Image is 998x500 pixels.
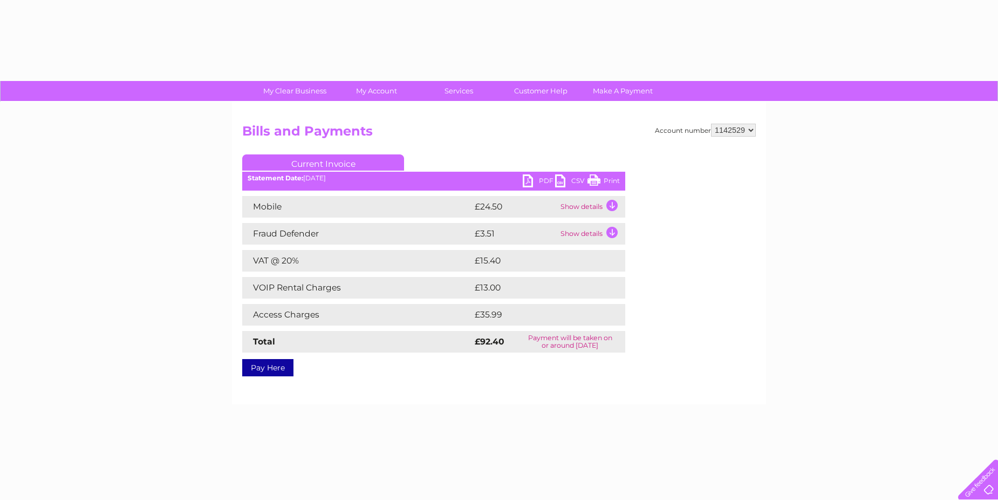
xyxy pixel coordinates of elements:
a: Services [414,81,503,101]
a: Current Invoice [242,154,404,171]
a: Customer Help [496,81,585,101]
a: Make A Payment [578,81,667,101]
b: Statement Date: [248,174,303,182]
td: VOIP Rental Charges [242,277,472,299]
td: Show details [558,223,625,245]
a: Print [587,174,620,190]
strong: Total [253,336,275,347]
td: £15.40 [472,250,603,272]
td: VAT @ 20% [242,250,472,272]
a: CSV [555,174,587,190]
td: Payment will be taken on or around [DATE] [515,331,625,353]
td: £35.99 [472,304,604,326]
td: £24.50 [472,196,558,218]
td: Fraud Defender [242,223,472,245]
td: £13.00 [472,277,603,299]
td: Show details [558,196,625,218]
a: My Clear Business [250,81,339,101]
td: £3.51 [472,223,558,245]
div: Account number [655,124,756,137]
strong: £92.40 [475,336,504,347]
h2: Bills and Payments [242,124,756,144]
td: Access Charges [242,304,472,326]
a: PDF [523,174,555,190]
a: My Account [332,81,421,101]
div: [DATE] [242,174,625,182]
a: Pay Here [242,359,293,376]
td: Mobile [242,196,472,218]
